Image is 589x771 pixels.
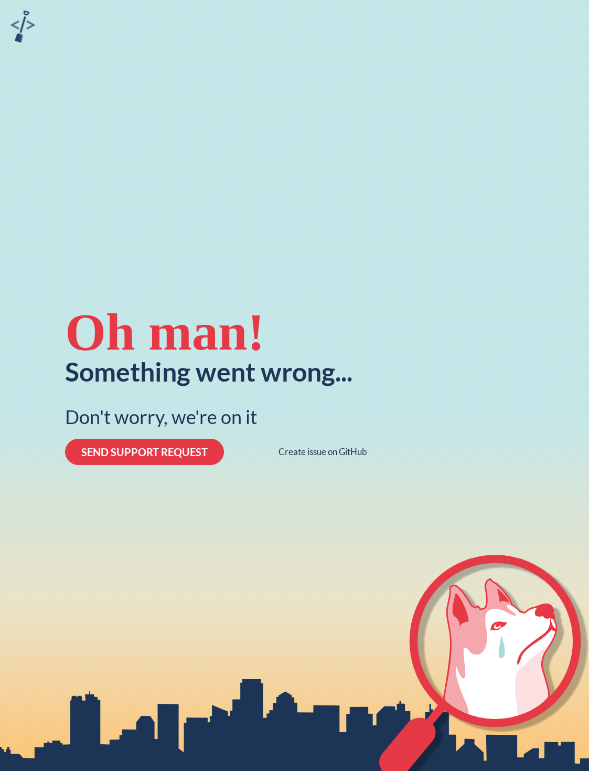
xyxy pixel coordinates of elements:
[65,406,257,428] div: Don't worry, we're on it
[10,10,35,46] a: sandbox logo
[65,439,224,465] button: SEND SUPPORT REQUEST
[279,447,367,457] a: Create issue on GitHub
[65,306,265,358] div: Oh man!
[65,358,352,385] div: Something went wrong...
[10,10,35,43] img: sandbox logo
[379,555,589,771] svg: crying-husky-2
